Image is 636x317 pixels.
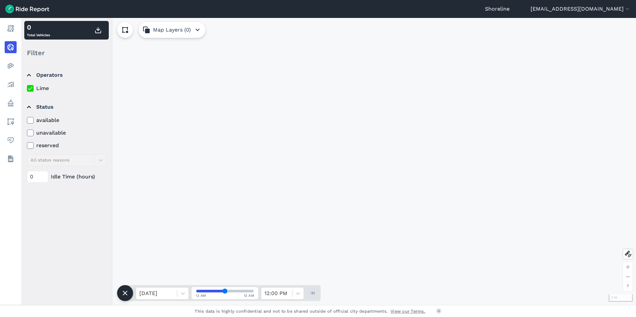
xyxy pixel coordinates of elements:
[27,129,107,137] label: unavailable
[27,22,50,38] div: Total Vehicles
[138,22,206,38] button: Map Layers (0)
[244,293,254,298] span: 12 AM
[5,116,17,128] a: Areas
[27,142,107,150] label: reserved
[24,43,109,63] div: Filter
[5,153,17,165] a: Datasets
[27,171,107,183] div: Idle Time (hours)
[196,293,206,298] span: 12 AM
[5,41,17,53] a: Realtime
[5,23,17,35] a: Report
[5,134,17,146] a: Health
[485,5,510,13] a: Shoreline
[27,98,106,116] summary: Status
[5,78,17,90] a: Analyze
[5,97,17,109] a: Policy
[531,5,631,13] button: [EMAIL_ADDRESS][DOMAIN_NAME]
[27,66,106,84] summary: Operators
[27,22,50,32] div: 0
[5,60,17,72] a: Heatmaps
[21,18,636,305] div: loading
[27,84,107,92] label: Lime
[391,308,425,314] a: View our Terms.
[27,116,107,124] label: available
[5,5,49,13] img: Ride Report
